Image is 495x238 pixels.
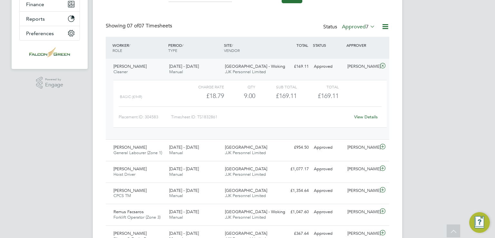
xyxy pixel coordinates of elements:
[169,64,199,69] span: [DATE] - [DATE]
[111,39,167,56] div: WORKER
[169,188,199,193] span: [DATE] - [DATE]
[318,92,339,100] span: £169.11
[36,77,63,89] a: Powered byEngage
[119,112,171,122] div: Placement ID: 304583
[113,209,144,214] span: Remus Facsaros
[106,23,173,29] div: Showing
[311,142,345,153] div: Approved
[182,91,224,101] div: £18.79
[113,144,147,150] span: [PERSON_NAME]
[345,164,378,174] div: [PERSON_NAME]
[45,77,63,82] span: Powered by
[26,30,54,36] span: Preferences
[127,23,139,29] span: 07 of
[171,112,350,122] div: Timesheet ID: TS1832861
[225,193,266,198] span: JJK Personnel Limited
[19,47,80,57] a: Go to home page
[113,214,160,220] span: Forklift Operator (Zone 3)
[311,61,345,72] div: Approved
[225,150,266,155] span: JJK Personnel Limited
[225,188,267,193] span: [GEOGRAPHIC_DATA]
[182,43,183,48] span: /
[255,91,297,101] div: £169.11
[169,231,199,236] span: [DATE] - [DATE]
[113,231,147,236] span: [PERSON_NAME]
[278,164,311,174] div: £1,077.17
[26,16,45,22] span: Reports
[323,23,376,32] div: Status
[225,166,267,172] span: [GEOGRAPHIC_DATA]
[20,26,80,40] button: Preferences
[311,207,345,217] div: Approved
[225,69,266,74] span: JJK Personnel Limited
[169,166,199,172] span: [DATE] - [DATE]
[224,83,255,91] div: QTY
[225,144,267,150] span: [GEOGRAPHIC_DATA]
[225,172,266,177] span: JJK Personnel Limited
[26,1,44,7] span: Finance
[169,209,199,214] span: [DATE] - [DATE]
[113,69,128,74] span: Cleaner
[366,24,369,30] span: 7
[342,24,375,30] label: Approved
[278,207,311,217] div: £1,047.60
[168,48,177,53] span: TYPE
[167,39,222,56] div: PERIOD
[113,64,147,69] span: [PERSON_NAME]
[169,214,183,220] span: Manual
[222,39,278,56] div: SITE
[255,83,297,91] div: Sub Total
[112,48,122,53] span: ROLE
[113,166,147,172] span: [PERSON_NAME]
[469,212,490,233] button: Engage Resource Center
[345,39,378,51] div: APPROVER
[311,185,345,196] div: Approved
[345,61,378,72] div: [PERSON_NAME]
[311,39,345,51] div: STATUS
[278,142,311,153] div: £954.50
[29,47,70,57] img: falcongreen-logo-retina.png
[182,83,224,91] div: Charge rate
[113,188,147,193] span: [PERSON_NAME]
[232,43,233,48] span: /
[224,48,240,53] span: VENDOR
[225,214,266,220] span: JJK Personnel Limited
[169,172,183,177] span: Manual
[345,207,378,217] div: [PERSON_NAME]
[169,150,183,155] span: Manual
[225,209,285,214] span: [GEOGRAPHIC_DATA] - Woking
[169,193,183,198] span: Manual
[345,185,378,196] div: [PERSON_NAME]
[20,12,80,26] button: Reports
[127,23,172,29] span: 07 Timesheets
[113,193,131,198] span: CPCS TM
[224,91,255,101] div: 9.00
[225,231,267,236] span: [GEOGRAPHIC_DATA]
[345,142,378,153] div: [PERSON_NAME]
[225,64,285,69] span: [GEOGRAPHIC_DATA] - Woking
[113,150,162,155] span: General Labourer (Zone 1)
[169,69,183,74] span: Manual
[169,144,199,150] span: [DATE] - [DATE]
[278,61,311,72] div: £169.11
[113,172,135,177] span: Hoist Driver
[278,185,311,196] div: £1,354.64
[120,94,142,99] span: basic (£/HR)
[297,83,338,91] div: Total
[296,43,308,48] span: TOTAL
[45,82,63,88] span: Engage
[354,114,378,120] a: View Details
[311,164,345,174] div: Approved
[129,43,130,48] span: /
